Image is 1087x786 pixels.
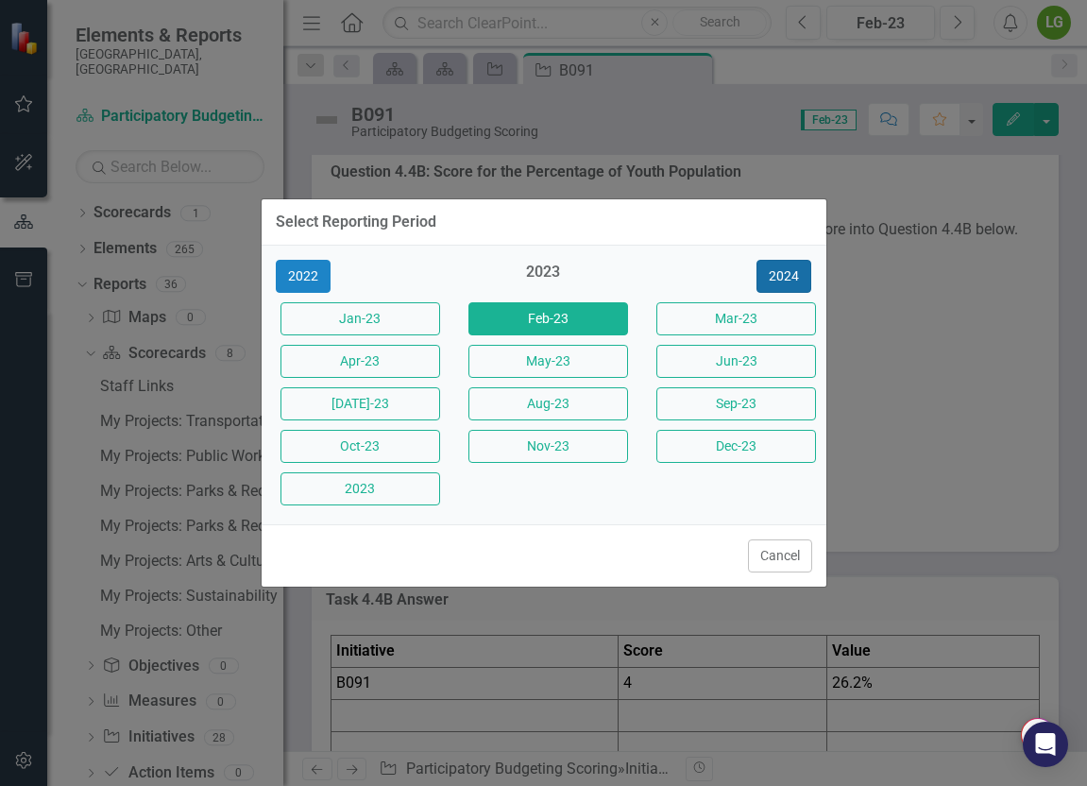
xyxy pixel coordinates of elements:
button: Dec-23 [656,430,816,463]
button: 2024 [756,260,811,293]
button: Apr-23 [280,345,440,378]
button: Cancel [748,539,812,572]
button: Jun-23 [656,345,816,378]
button: Jan-23 [280,302,440,335]
div: 2023 [464,262,623,293]
button: Oct-23 [280,430,440,463]
button: Mar-23 [656,302,816,335]
button: Aug-23 [468,387,628,420]
button: 2023 [280,472,440,505]
button: Sep-23 [656,387,816,420]
button: [DATE]-23 [280,387,440,420]
button: Feb-23 [468,302,628,335]
div: Select Reporting Period [276,214,436,231]
button: 2022 [276,260,331,293]
button: May-23 [468,345,628,378]
div: Open Intercom Messenger [1023,722,1068,767]
button: Nov-23 [468,430,628,463]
